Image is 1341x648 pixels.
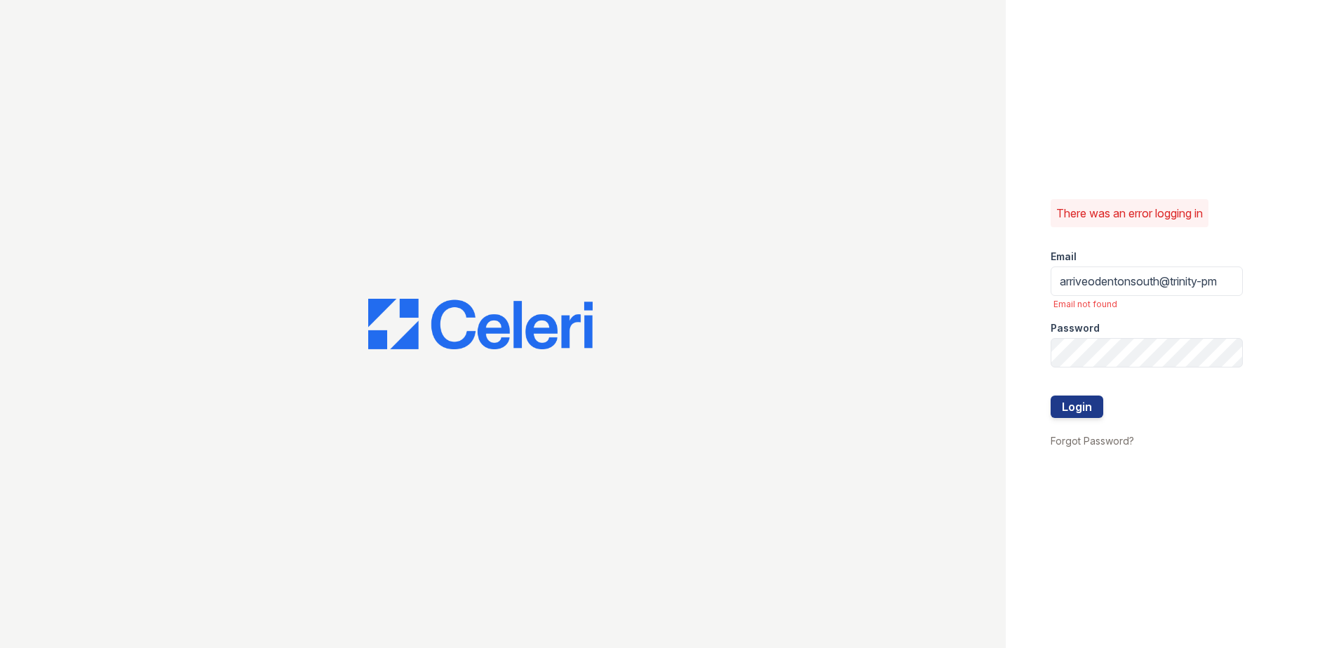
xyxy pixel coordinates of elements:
a: Forgot Password? [1051,435,1134,447]
button: Login [1051,396,1103,418]
label: Email [1051,250,1077,264]
p: There was an error logging in [1056,205,1203,222]
img: CE_Logo_Blue-a8612792a0a2168367f1c8372b55b34899dd931a85d93a1a3d3e32e68fde9ad4.png [368,299,593,349]
label: Password [1051,321,1100,335]
span: Email not found [1053,299,1243,310]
